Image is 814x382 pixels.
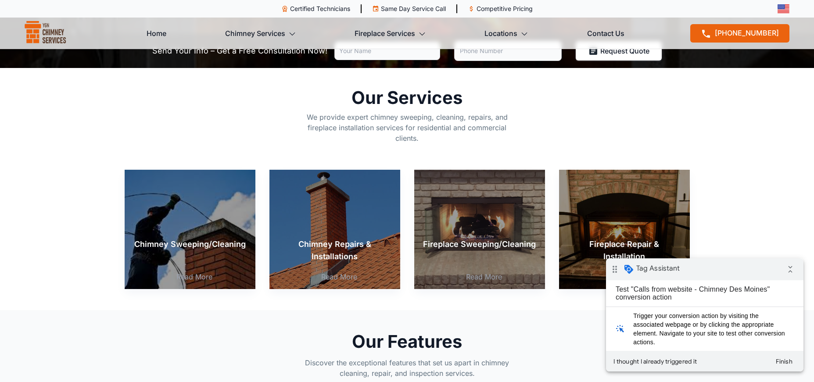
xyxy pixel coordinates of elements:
button: Finish [162,95,194,111]
a: Read More [176,271,212,282]
input: Your Name [334,42,440,60]
a: Contact Us [587,25,624,42]
p: We provide expert chimney sweeping, cleaning, repairs, and fireplace installation services for re... [301,112,513,143]
a: [PHONE_NUMBER] [690,24,789,43]
a: Read More [321,271,357,282]
p: Send Your Info – Get a Free Consultation Now! [152,45,327,57]
h2: Our Services [301,89,513,107]
i: Collapse debug badge [176,2,193,20]
span: Trigger your conversion action by visiting the associated webpage or by clicking the appropriate ... [27,53,183,88]
button: I thought I already triggered it [4,95,95,111]
a: Chimney Services [225,25,296,42]
a: Fireplace Sweeping/Cleaning [414,170,545,259]
i: web_traffic [7,62,22,79]
a: Fireplace Repair & Installation [559,170,690,271]
p: Fireplace Sweeping/Cleaning [423,238,536,250]
span: Tag Assistant [30,6,74,14]
p: Same Day Service Call [381,4,446,13]
img: logo [25,21,66,46]
a: Home [147,25,166,42]
a: Chimney Repairs & Installations [269,170,400,271]
a: Read More [466,271,502,282]
a: Locations [484,25,528,42]
button: Request Quote [576,41,662,61]
p: Chimney Repairs & Installations [278,238,391,263]
a: Fireplace Services [355,25,426,42]
p: Fireplace Repair & Installation [568,238,681,263]
h2: Our Features [301,331,513,352]
p: Competitive Pricing [477,4,533,13]
a: Chimney Sweeping/Cleaning [125,170,255,259]
p: Chimney Sweeping/Cleaning [133,238,247,250]
p: Discover the exceptional features that set us apart in chimney cleaning, repair, and inspection s... [301,357,513,378]
span: [PHONE_NUMBER] [715,29,779,37]
input: Phone Number [454,41,562,61]
p: Certified Technicians [290,4,350,13]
